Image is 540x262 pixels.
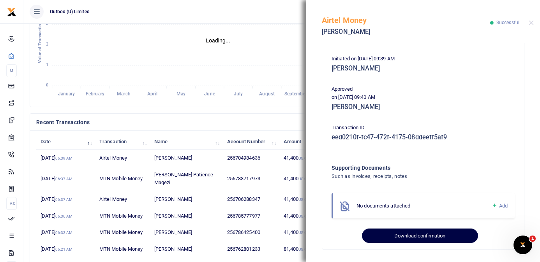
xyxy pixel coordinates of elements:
[36,167,95,191] td: [DATE]
[322,28,490,36] h5: [PERSON_NAME]
[332,65,515,72] h5: [PERSON_NAME]
[46,62,48,67] tspan: 1
[332,172,483,181] h4: Such as invoices, receipts, notes
[176,91,185,97] tspan: May
[332,103,515,111] h5: [PERSON_NAME]
[95,191,150,207] td: Airtel Money
[356,203,410,209] span: No documents attached
[46,21,48,26] tspan: 3
[332,164,483,172] h4: Supporting Documents
[222,224,279,241] td: 256786425400
[150,191,223,207] td: [PERSON_NAME]
[322,16,490,25] h5: Airtel Money
[284,91,307,97] tspan: September
[150,207,223,224] td: [PERSON_NAME]
[259,91,275,97] tspan: August
[95,241,150,258] td: MTN Mobile Money
[46,42,48,47] tspan: 2
[37,5,42,63] text: Value of Transactions (UGX )
[279,167,319,191] td: 41,400
[86,91,104,97] tspan: February
[95,150,150,167] td: Airtel Money
[279,241,319,258] td: 81,400
[6,64,17,77] li: M
[514,236,532,254] iframe: Intercom live chat
[36,150,95,167] td: [DATE]
[222,191,279,207] td: 256706288347
[529,20,534,25] button: Close
[147,91,157,97] tspan: April
[7,7,16,17] img: logo-small
[36,118,326,127] h4: Recent Transactions
[150,241,223,258] td: [PERSON_NAME]
[222,207,279,224] td: 256785777977
[362,229,478,243] button: Download confirmation
[332,93,515,102] p: on [DATE] 09:40 AM
[7,9,16,14] a: logo-small logo-large logo-large
[234,91,243,97] tspan: July
[298,247,306,251] small: UGX
[150,150,223,167] td: [PERSON_NAME]
[222,133,279,150] th: Account Number: activate to sort column ascending
[55,247,73,251] small: 06:21 AM
[150,133,223,150] th: Name: activate to sort column ascending
[95,133,150,150] th: Transaction: activate to sort column ascending
[150,224,223,241] td: [PERSON_NAME]
[55,177,73,181] small: 06:37 AM
[46,83,48,88] tspan: 0
[332,134,515,141] h5: eed0210f-fc47-472f-4175-08ddeeff5af9
[499,203,508,209] span: Add
[529,236,536,242] span: 1
[36,133,95,150] th: Date: activate to sort column descending
[222,150,279,167] td: 256704984636
[47,8,93,15] span: Outbox (U) Limited
[36,241,95,258] td: [DATE]
[36,207,95,224] td: [DATE]
[55,197,73,202] small: 06:37 AM
[279,191,319,207] td: 41,400
[298,214,306,218] small: UGX
[332,55,515,63] p: Initiated on [DATE] 09:39 AM
[279,224,319,241] td: 41,400
[279,133,319,150] th: Amount: activate to sort column ascending
[222,241,279,258] td: 256762801233
[55,156,73,160] small: 06:39 AM
[55,230,73,235] small: 06:33 AM
[279,150,319,167] td: 41,400
[222,167,279,191] td: 256783717973
[95,224,150,241] td: MTN Mobile Money
[95,167,150,191] td: MTN Mobile Money
[496,20,519,25] span: Successful
[332,85,515,93] p: Approved
[55,214,73,218] small: 06:36 AM
[298,156,306,160] small: UGX
[58,91,75,97] tspan: January
[298,197,306,202] small: UGX
[206,37,230,44] text: Loading...
[298,177,306,181] small: UGX
[36,224,95,241] td: [DATE]
[117,91,131,97] tspan: March
[95,207,150,224] td: MTN Mobile Money
[150,167,223,191] td: [PERSON_NAME] Patience Magezi
[492,201,508,210] a: Add
[36,191,95,207] td: [DATE]
[298,230,306,235] small: UGX
[6,197,17,210] li: Ac
[204,91,215,97] tspan: June
[279,207,319,224] td: 41,400
[332,124,515,132] p: Transaction ID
